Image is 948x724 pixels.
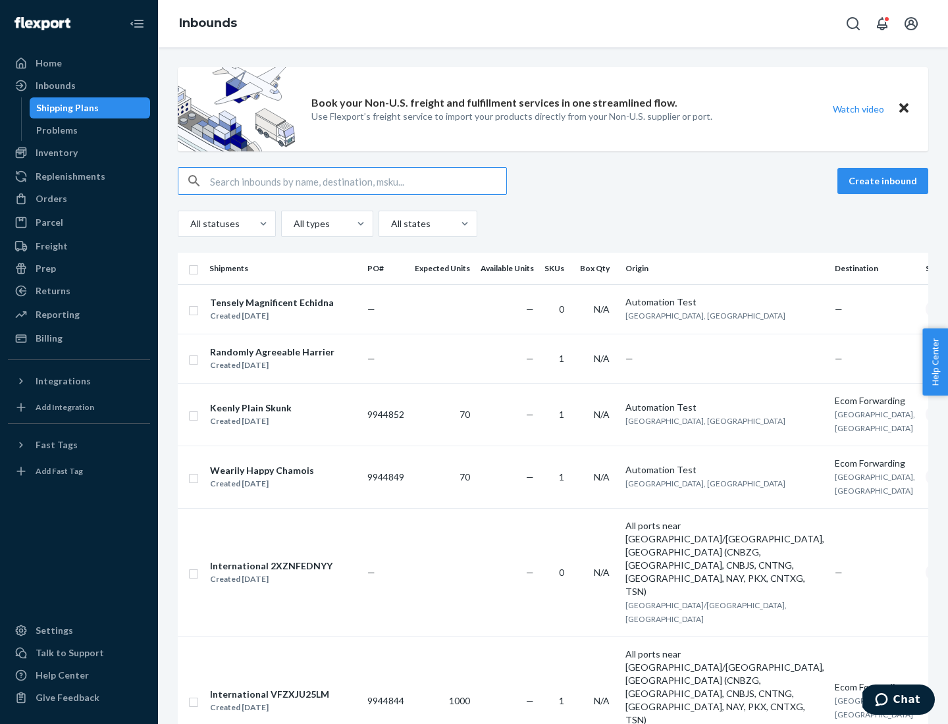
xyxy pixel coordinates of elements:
span: 1 [559,471,564,482]
button: Integrations [8,371,150,392]
div: Created [DATE] [210,573,332,586]
div: Problems [36,124,78,137]
span: — [625,353,633,364]
th: Expected Units [409,253,475,284]
span: N/A [594,695,610,706]
a: Inventory [8,142,150,163]
span: — [835,303,843,315]
input: All statuses [189,217,190,230]
span: 1000 [449,695,470,706]
span: N/A [594,353,610,364]
a: Add Integration [8,397,150,418]
span: N/A [594,471,610,482]
img: Flexport logo [14,17,70,30]
a: Reporting [8,304,150,325]
a: Inbounds [179,16,237,30]
span: — [526,471,534,482]
div: Parcel [36,216,63,229]
div: Tensely Magnificent Echidna [210,296,334,309]
div: Automation Test [625,401,824,414]
button: Watch video [824,99,893,118]
button: Create inbound [837,168,928,194]
div: Inventory [36,146,78,159]
span: 0 [559,567,564,578]
div: Prep [36,262,56,275]
button: Open Search Box [840,11,866,37]
span: 1 [559,353,564,364]
span: [GEOGRAPHIC_DATA], [GEOGRAPHIC_DATA] [835,409,915,433]
button: Open account menu [898,11,924,37]
button: Help Center [922,328,948,396]
div: Ecom Forwarding [835,681,915,694]
a: Parcel [8,212,150,233]
span: [GEOGRAPHIC_DATA]/[GEOGRAPHIC_DATA], [GEOGRAPHIC_DATA] [625,600,787,624]
div: Add Integration [36,401,94,413]
button: Talk to Support [8,642,150,663]
span: — [526,409,534,420]
div: Randomly Agreeable Harrier [210,346,334,359]
span: 1 [559,409,564,420]
span: [GEOGRAPHIC_DATA], [GEOGRAPHIC_DATA] [625,416,785,426]
div: Inbounds [36,79,76,92]
div: Keenly Plain Skunk [210,401,292,415]
div: Created [DATE] [210,701,329,714]
div: Automation Test [625,463,824,477]
th: Destination [829,253,920,284]
button: Close Navigation [124,11,150,37]
td: 9944852 [362,383,409,446]
div: Returns [36,284,70,297]
ol: breadcrumbs [169,5,248,43]
div: Automation Test [625,296,824,309]
td: 9944849 [362,446,409,508]
a: Shipping Plans [30,97,151,118]
p: Book your Non-U.S. freight and fulfillment services in one streamlined flow. [311,95,677,111]
div: Fast Tags [36,438,78,452]
div: International VFZXJU25LM [210,688,329,701]
span: 1 [559,695,564,706]
a: Inbounds [8,75,150,96]
a: Prep [8,258,150,279]
span: 70 [460,409,470,420]
span: [GEOGRAPHIC_DATA], [GEOGRAPHIC_DATA] [625,311,785,321]
div: Billing [36,332,63,345]
span: [GEOGRAPHIC_DATA], [GEOGRAPHIC_DATA] [835,696,915,719]
a: Help Center [8,665,150,686]
button: Give Feedback [8,687,150,708]
th: Available Units [475,253,539,284]
span: N/A [594,567,610,578]
span: — [367,303,375,315]
a: Returns [8,280,150,301]
button: Fast Tags [8,434,150,455]
span: N/A [594,409,610,420]
button: Open notifications [869,11,895,37]
div: Freight [36,240,68,253]
div: Wearily Happy Chamois [210,464,314,477]
div: Ecom Forwarding [835,457,915,470]
span: 70 [460,471,470,482]
span: — [526,695,534,706]
div: Orders [36,192,67,205]
div: Created [DATE] [210,359,334,372]
div: Integrations [36,375,91,388]
div: International 2XZNFEDNYY [210,559,332,573]
span: [GEOGRAPHIC_DATA], [GEOGRAPHIC_DATA] [625,478,785,488]
div: Give Feedback [36,691,99,704]
div: Add Fast Tag [36,465,83,477]
iframe: Opens a widget where you can chat to one of our agents [862,685,935,717]
div: Shipping Plans [36,101,99,115]
span: [GEOGRAPHIC_DATA], [GEOGRAPHIC_DATA] [835,472,915,496]
div: Talk to Support [36,646,104,659]
p: Use Flexport’s freight service to import your products directly from your Non-U.S. supplier or port. [311,110,712,123]
a: Home [8,53,150,74]
span: — [526,353,534,364]
span: — [526,567,534,578]
a: Freight [8,236,150,257]
span: — [835,567,843,578]
div: Ecom Forwarding [835,394,915,407]
div: Created [DATE] [210,309,334,323]
a: Settings [8,620,150,641]
span: N/A [594,303,610,315]
a: Add Fast Tag [8,461,150,482]
th: Shipments [204,253,362,284]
